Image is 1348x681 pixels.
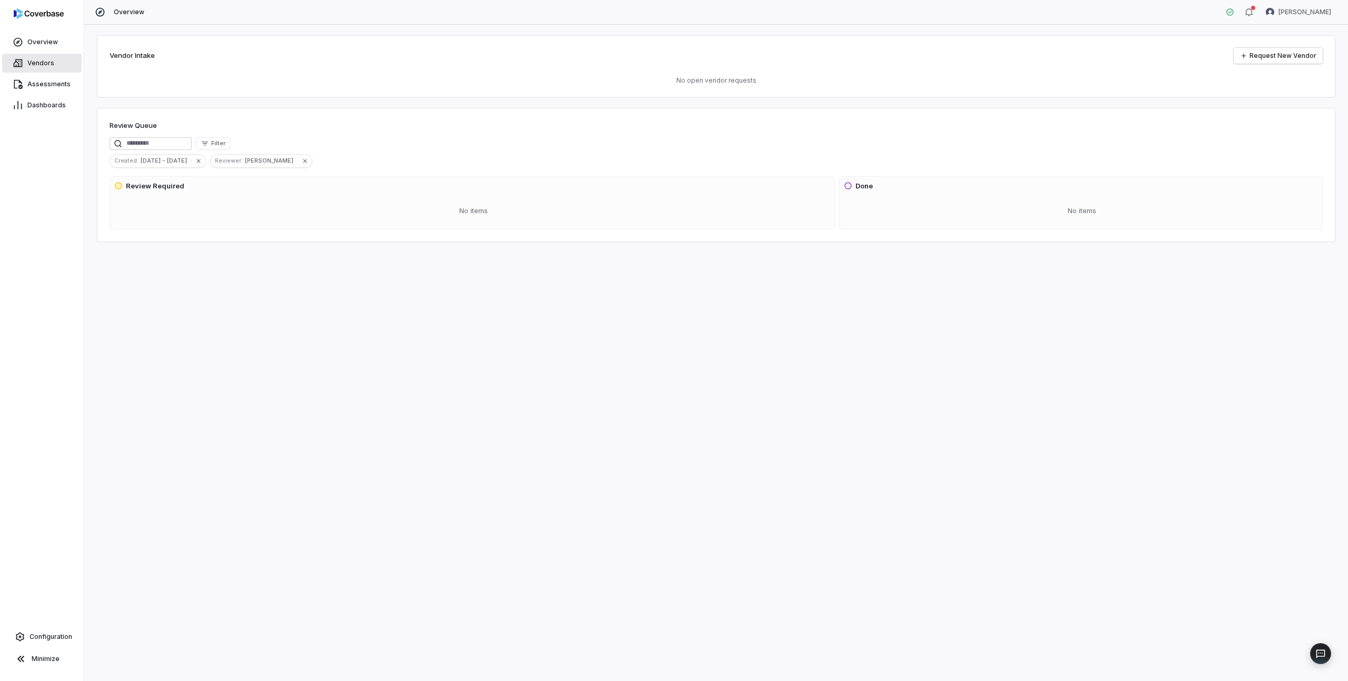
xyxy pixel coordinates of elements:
[27,59,54,67] span: Vendors
[2,54,82,73] a: Vendors
[29,633,72,641] span: Configuration
[2,75,82,94] a: Assessments
[211,156,245,165] span: Reviewer :
[32,655,60,663] span: Minimize
[126,181,184,192] h3: Review Required
[27,80,71,88] span: Assessments
[110,51,155,61] h2: Vendor Intake
[14,8,64,19] img: logo-D7KZi-bG.svg
[141,156,191,165] span: [DATE] - [DATE]
[110,121,157,131] h1: Review Queue
[4,627,80,646] a: Configuration
[110,156,141,165] span: Created :
[245,156,298,165] span: [PERSON_NAME]
[4,648,80,669] button: Minimize
[114,8,144,16] span: Overview
[110,76,1323,85] p: No open vendor requests
[1260,4,1337,20] button: Mike Phillips avatar[PERSON_NAME]
[2,96,82,115] a: Dashboards
[1278,8,1331,16] span: [PERSON_NAME]
[196,137,230,150] button: Filter
[1266,8,1274,16] img: Mike Phillips avatar
[114,197,832,225] div: No items
[855,181,873,192] h3: Done
[844,197,1320,225] div: No items
[27,101,66,109] span: Dashboards
[211,139,225,147] span: Filter
[1234,48,1323,64] a: Request New Vendor
[2,33,82,52] a: Overview
[27,38,58,46] span: Overview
